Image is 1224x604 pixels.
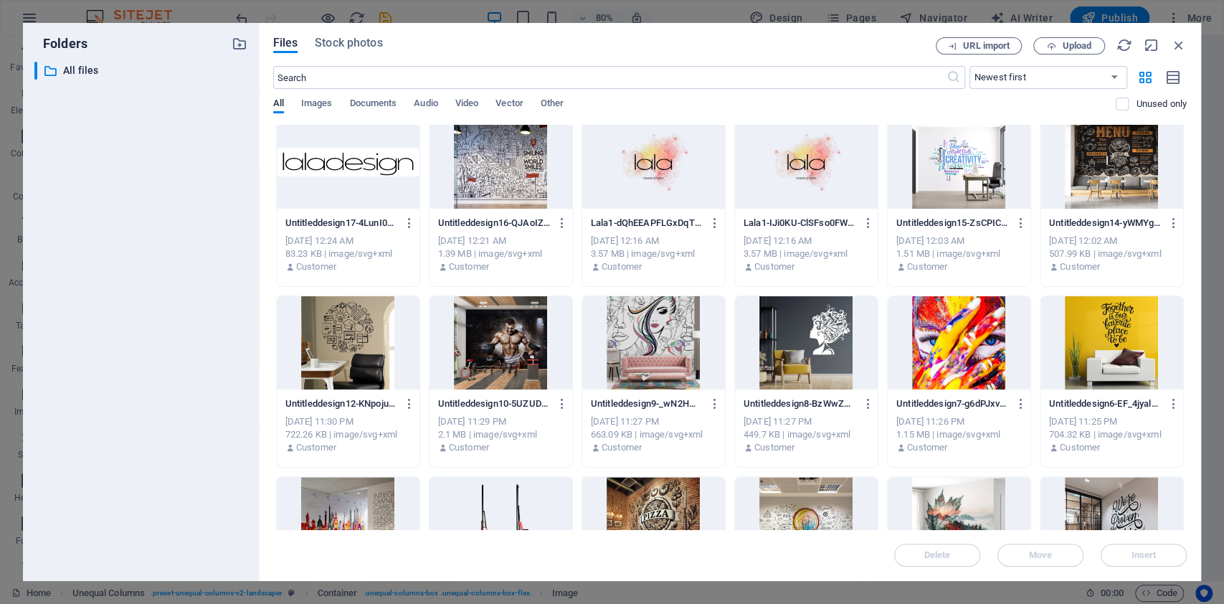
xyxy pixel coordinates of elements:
span: Video [455,95,478,115]
p: Customer [296,441,336,454]
button: Upload [1033,37,1105,55]
span: URL import [963,42,1010,50]
div: [DATE] 11:25 PM [1049,415,1175,428]
div: 704.32 KB | image/svg+xml [1049,428,1175,441]
p: Lala1-dQhEEAPFLGxDqTYxTim75w.svg [591,217,703,230]
p: Untitleddesign16-QJAoIZ-mGcSnbcJnxFcSEw.svg [438,217,551,230]
div: [DATE] 12:02 AM [1049,235,1175,247]
p: Untitleddesign9-_wN2HW3_ipXcb7PnA089Ew.svg [591,397,703,410]
div: 1.39 MB | image/svg+xml [438,247,564,260]
p: Customer [1060,260,1100,273]
span: Upload [1062,42,1091,50]
div: ​ [34,62,37,80]
div: [DATE] 12:21 AM [438,235,564,247]
p: Customer [907,441,947,454]
p: Customer [449,441,489,454]
div: [DATE] 11:26 PM [896,415,1022,428]
i: Reload [1116,37,1132,53]
p: Untitleddesign6-EF_4jyal7A16afqh-vVBfg.svg [1049,397,1162,410]
div: [DATE] 12:03 AM [896,235,1022,247]
span: Other [541,95,564,115]
p: Untitleddesign12-KNpojuLi0EKUOIQFE2FwHQ.svg [285,397,398,410]
span: Documents [349,95,397,115]
p: Untitleddesign17-4LunI0YukavkD97nW0FRGg.svg [285,217,398,230]
p: Customer [1060,441,1100,454]
div: 3.57 MB | image/svg+xml [591,247,716,260]
div: 507.99 KB | image/svg+xml [1049,247,1175,260]
span: Images [301,95,333,115]
p: Lala1-IJi0KU-ClSFso0FW0swPkg.svg [744,217,856,230]
span: Stock photos [315,34,382,52]
p: Customer [754,441,794,454]
div: 663.09 KB | image/svg+xml [591,428,716,441]
i: Minimize [1144,37,1159,53]
div: 2.1 MB | image/svg+xml [438,428,564,441]
span: Vector [495,95,523,115]
button: URL import [936,37,1022,55]
span: Files [273,34,298,52]
p: Untitleddesign8-BzWwZW-aOVwkbxRDI-E3Ig.svg [744,397,856,410]
div: [DATE] 12:24 AM [285,235,411,247]
div: 3.57 MB | image/svg+xml [744,247,869,260]
span: Audio [414,95,437,115]
p: Untitleddesign15-ZsCPIC57QsxpxOPPZucO4g.svg [896,217,1009,230]
div: [DATE] 11:27 PM [591,415,716,428]
p: Customer [296,260,336,273]
p: Customer [754,260,794,273]
div: [DATE] 11:30 PM [285,415,411,428]
div: [DATE] 11:27 PM [744,415,869,428]
p: All files [63,62,221,79]
p: Untitleddesign10-5UZUDob1ZjoPjGL8xofmuw.svg [438,397,551,410]
input: Search [273,66,947,89]
span: All [273,95,284,115]
div: [DATE] 11:29 PM [438,415,564,428]
div: [DATE] 12:16 AM [744,235,869,247]
div: 449.7 KB | image/svg+xml [744,428,869,441]
p: Displays only files that are not in use on the website. Files added during this session can still... [1136,98,1187,110]
i: Close [1171,37,1187,53]
p: Folders [34,34,87,53]
div: 722.26 KB | image/svg+xml [285,428,411,441]
p: Customer [449,260,489,273]
i: Create new folder [232,36,247,52]
p: Customer [602,441,642,454]
div: 83.23 KB | image/svg+xml [285,247,411,260]
div: 1.15 MB | image/svg+xml [896,428,1022,441]
div: 1.51 MB | image/svg+xml [896,247,1022,260]
p: Untitleddesign7-g6dPJxvAfu24LRc07DDtvQ.svg [896,397,1009,410]
p: Customer [907,260,947,273]
div: [DATE] 12:16 AM [591,235,716,247]
p: Untitleddesign14-yWMYgvSoTRe0DGhMi4Cnxw.svg [1049,217,1162,230]
p: Customer [602,260,642,273]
